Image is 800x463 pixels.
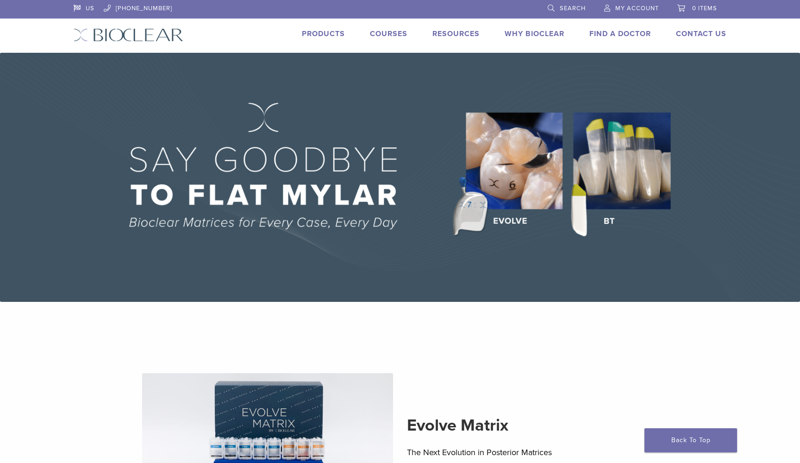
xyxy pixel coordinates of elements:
[407,414,658,437] h2: Evolve Matrix
[560,5,586,12] span: Search
[74,28,183,42] img: Bioclear
[589,29,651,38] a: Find A Doctor
[615,5,659,12] span: My Account
[692,5,717,12] span: 0 items
[370,29,407,38] a: Courses
[644,428,737,452] a: Back To Top
[505,29,564,38] a: Why Bioclear
[302,29,345,38] a: Products
[676,29,726,38] a: Contact Us
[407,445,658,459] p: The Next Evolution in Posterior Matrices
[432,29,480,38] a: Resources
